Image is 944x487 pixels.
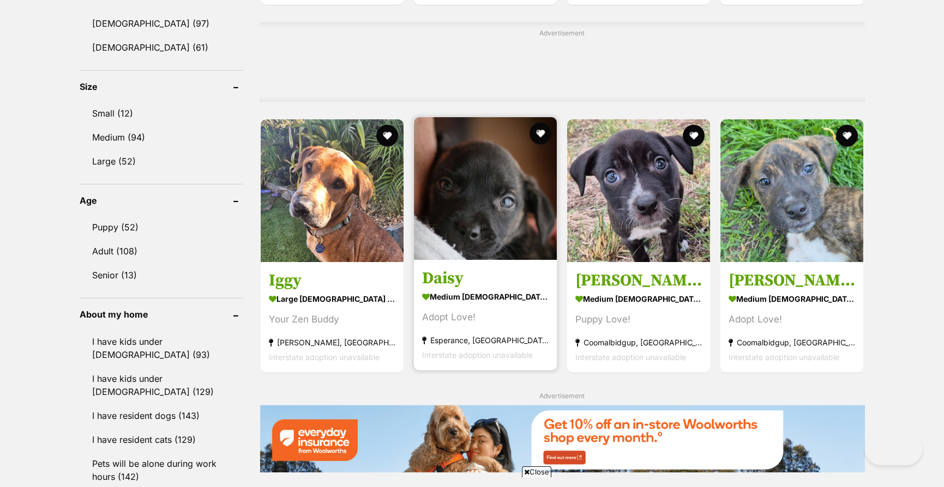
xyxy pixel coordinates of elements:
img: Iggy - Staffordshire Bull Terrier x Mixed breed Dog [261,119,404,262]
span: Advertisement [539,392,585,400]
span: Interstate adoption unavailable [269,352,380,361]
iframe: Help Scout Beacon - Open [865,433,922,465]
strong: medium [DEMOGRAPHIC_DATA] Dog [575,290,702,306]
span: Interstate adoption unavailable [729,352,839,361]
strong: [PERSON_NAME], [GEOGRAPHIC_DATA] [269,334,395,349]
a: [PERSON_NAME] medium [DEMOGRAPHIC_DATA] Dog Puppy Love! Coomalbidgup, [GEOGRAPHIC_DATA] Interstat... [567,261,710,372]
strong: large [DEMOGRAPHIC_DATA] Dog [269,290,395,306]
h3: Daisy [422,267,549,288]
button: favourite [376,125,398,147]
a: [PERSON_NAME] medium [DEMOGRAPHIC_DATA] Dog Adopt Love! Coomalbidgup, [GEOGRAPHIC_DATA] Interstat... [720,261,863,372]
strong: medium [DEMOGRAPHIC_DATA] Dog [729,290,855,306]
button: favourite [837,125,858,147]
div: Advertisement [260,22,865,102]
a: Medium (94) [80,126,243,149]
img: Daisy - Mixed breed Dog [414,117,557,260]
a: Senior (13) [80,264,243,287]
header: About my home [80,309,243,319]
a: I have kids under [DEMOGRAPHIC_DATA] (129) [80,367,243,403]
a: I have kids under [DEMOGRAPHIC_DATA] (93) [80,330,243,366]
strong: Coomalbidgup, [GEOGRAPHIC_DATA] [729,334,855,349]
a: I have resident cats (129) [80,428,243,451]
div: Adopt Love! [422,309,549,324]
a: Adult (108) [80,240,243,263]
img: Sadie - Mixed breed Dog [567,119,710,262]
h3: [PERSON_NAME] [575,270,702,290]
header: Size [80,82,243,92]
strong: medium [DEMOGRAPHIC_DATA] Dog [422,288,549,304]
a: [DEMOGRAPHIC_DATA] (61) [80,36,243,59]
h3: [PERSON_NAME] [729,270,855,290]
img: Gus - Mixed breed Dog [720,119,863,262]
span: Interstate adoption unavailable [575,352,686,361]
a: Daisy medium [DEMOGRAPHIC_DATA] Dog Adopt Love! Esperance, [GEOGRAPHIC_DATA] Interstate adoption ... [414,259,557,370]
header: Age [80,196,243,205]
button: favourite [530,123,551,144]
strong: Coomalbidgup, [GEOGRAPHIC_DATA] [575,334,702,349]
a: Everyday Insurance promotional banner [260,405,865,474]
a: Small (12) [80,102,243,125]
img: Everyday Insurance promotional banner [260,405,865,472]
span: Interstate adoption unavailable [422,350,533,359]
h3: Iggy [269,270,395,290]
div: Your Zen Buddy [269,312,395,326]
strong: Esperance, [GEOGRAPHIC_DATA] [422,332,549,347]
a: I have resident dogs (143) [80,404,243,427]
div: Adopt Love! [729,312,855,326]
a: Iggy large [DEMOGRAPHIC_DATA] Dog Your Zen Buddy [PERSON_NAME], [GEOGRAPHIC_DATA] Interstate adop... [261,261,404,372]
span: Close [522,466,551,477]
a: Large (52) [80,150,243,173]
a: Puppy (52) [80,216,243,239]
button: favourite [683,125,705,147]
a: [DEMOGRAPHIC_DATA] (97) [80,12,243,35]
div: Puppy Love! [575,312,702,326]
